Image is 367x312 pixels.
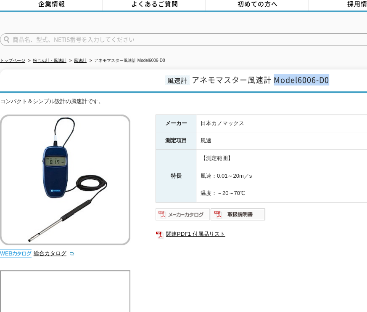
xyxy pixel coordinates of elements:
a: 総合カタログ [34,250,75,256]
span: アネモマスター風速計 Model6006-D0 [192,74,329,85]
a: 取扱説明書 [211,213,266,219]
a: 粉じん計・風速計 [33,58,66,63]
a: メーカーカタログ [156,213,211,219]
a: 風速計 [74,58,87,63]
th: 測定項目 [156,132,196,150]
img: 取扱説明書 [211,208,266,221]
th: メーカー [156,115,196,132]
th: 特長 [156,150,196,203]
span: 風速計 [165,75,190,85]
img: メーカーカタログ [156,208,211,221]
li: アネモマスター風速計 Model6006-D0 [88,56,165,65]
